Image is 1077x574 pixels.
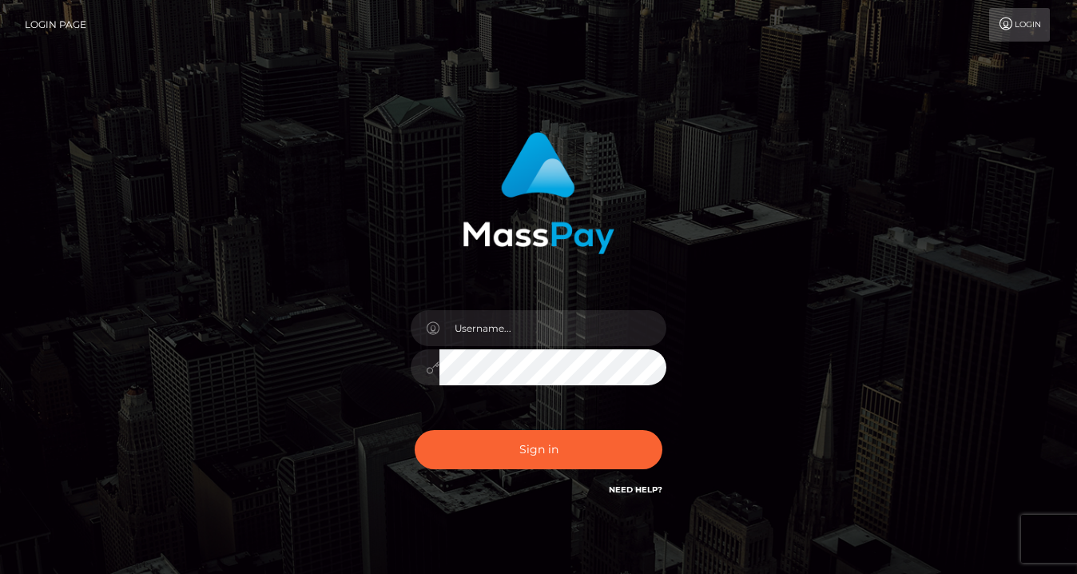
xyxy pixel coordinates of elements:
a: Need Help? [609,484,662,495]
button: Sign in [415,430,662,469]
a: Login Page [25,8,86,42]
a: Login [989,8,1050,42]
img: MassPay Login [463,132,614,254]
input: Username... [439,310,666,346]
